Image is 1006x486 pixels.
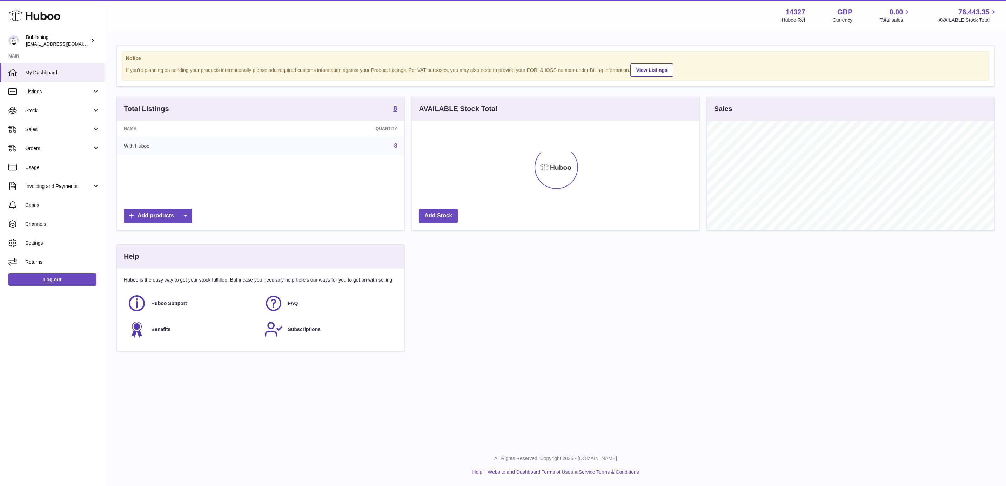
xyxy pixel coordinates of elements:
[786,7,805,17] strong: 14327
[393,105,397,112] strong: 8
[264,294,394,313] a: FAQ
[124,277,397,283] p: Huboo is the easy way to get your stock fulfilled. But incase you need any help here's our ways f...
[124,252,139,261] h3: Help
[25,126,92,133] span: Sales
[25,221,100,228] span: Channels
[117,121,268,137] th: Name
[393,105,397,113] a: 8
[25,240,100,247] span: Settings
[419,209,458,223] a: Add Stock
[111,455,1000,462] p: All Rights Reserved. Copyright 2025 - [DOMAIN_NAME]
[938,7,998,23] a: 76,443.35 AVAILABLE Stock Total
[288,326,321,333] span: Subscriptions
[890,7,903,17] span: 0.00
[419,104,497,114] h3: AVAILABLE Stock Total
[880,7,911,23] a: 0.00 Total sales
[782,17,805,23] div: Huboo Ref
[124,209,192,223] a: Add products
[25,259,100,265] span: Returns
[837,7,852,17] strong: GBP
[25,183,92,190] span: Invoicing and Payments
[958,7,990,17] span: 76,443.35
[25,88,92,95] span: Listings
[288,300,298,307] span: FAQ
[8,35,19,46] img: internalAdmin-14327@internal.huboo.com
[26,41,103,47] span: [EMAIL_ADDRESS][DOMAIN_NAME]
[579,469,639,475] a: Service Terms & Conditions
[126,55,985,62] strong: Notice
[268,121,404,137] th: Quantity
[485,469,639,475] li: and
[25,69,100,76] span: My Dashboard
[8,273,96,286] a: Log out
[938,17,998,23] span: AVAILABLE Stock Total
[25,164,100,171] span: Usage
[25,202,100,209] span: Cases
[394,143,397,149] a: 8
[124,104,169,114] h3: Total Listings
[151,300,187,307] span: Huboo Support
[833,17,853,23] div: Currency
[714,104,732,114] h3: Sales
[25,107,92,114] span: Stock
[26,34,89,47] div: Bublishing
[488,469,570,475] a: Website and Dashboard Terms of Use
[117,137,268,155] td: With Huboo
[127,320,257,339] a: Benefits
[264,320,394,339] a: Subscriptions
[126,62,985,77] div: If you're planning on sending your products internationally please add required customs informati...
[127,294,257,313] a: Huboo Support
[151,326,170,333] span: Benefits
[880,17,911,23] span: Total sales
[630,63,673,77] a: View Listings
[25,145,92,152] span: Orders
[472,469,483,475] a: Help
